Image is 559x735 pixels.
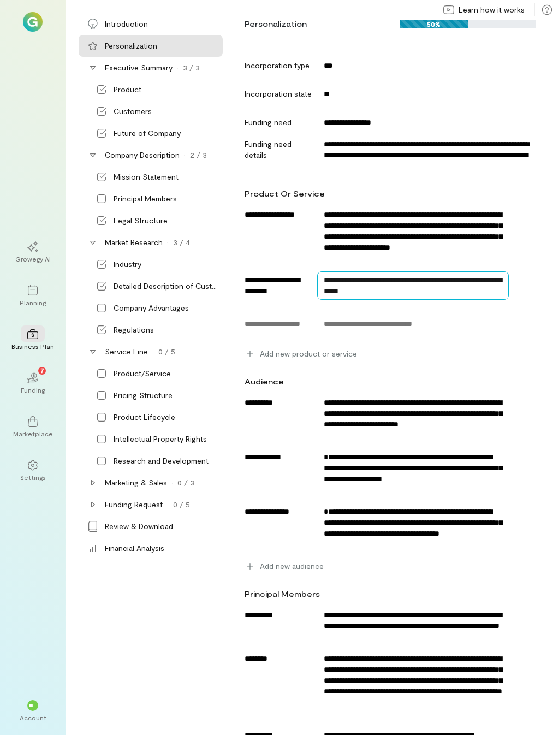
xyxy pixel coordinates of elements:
span: 7 [40,365,44,375]
div: Business Plan [11,342,54,351]
div: · [177,62,179,73]
div: Executive Summary [105,62,173,73]
div: Principal Members [114,193,177,204]
span: Principal members [245,589,320,598]
div: 0 / 5 [158,346,175,357]
span: Add new product or service [260,348,357,359]
div: Legal Structure [114,215,168,226]
div: 3 / 3 [183,62,200,73]
div: 3 / 4 [173,237,190,248]
div: Industry [114,259,141,270]
div: 2 / 3 [190,150,207,161]
span: product or service [245,189,325,198]
div: Product/Service [114,368,171,379]
div: · [167,237,169,248]
span: Learn how it works [459,4,525,15]
span: Add new audience [260,561,324,572]
div: Financial Analysis [105,543,164,554]
div: Review & Download [105,521,173,532]
div: Introduction [105,19,148,29]
div: Company Description [105,150,180,161]
div: Product Lifecycle [114,412,175,423]
div: Company Advantages [114,303,189,313]
div: Incorporation type [238,57,313,71]
div: Research and Development [114,455,209,466]
div: Funding need details [238,135,313,161]
div: Planning [20,298,46,307]
div: Growegy AI [15,254,51,263]
div: Service Line [105,346,148,357]
a: Marketplace [13,407,52,447]
div: Market Research [105,237,163,248]
div: Personalization [105,40,157,51]
a: Funding [13,364,52,403]
a: Growegy AI [13,233,52,272]
div: 0 / 5 [173,499,190,510]
div: · [152,346,154,357]
a: Planning [13,276,52,316]
div: Funding [21,386,45,394]
div: Incorporation state [238,85,313,99]
div: Regulations [114,324,154,335]
div: Marketing & Sales [105,477,167,488]
div: · [184,150,186,161]
div: Funding need [238,114,313,128]
div: · [171,477,173,488]
div: Intellectual Property Rights [114,434,207,444]
div: Settings [20,473,46,482]
a: Settings [13,451,52,490]
div: Personalization [245,19,307,29]
span: audience [245,377,284,386]
div: Detailed Description of Customers [114,281,221,292]
a: Business Plan [13,320,52,359]
div: 0 / 3 [177,477,194,488]
div: Account [20,713,46,722]
div: Funding Request [105,499,163,510]
div: Product [114,84,141,95]
div: Customers [114,106,152,117]
div: · [167,499,169,510]
div: Marketplace [13,429,53,438]
div: Pricing Structure [114,390,173,401]
div: Future of Company [114,128,181,139]
div: Mission Statement [114,171,179,182]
